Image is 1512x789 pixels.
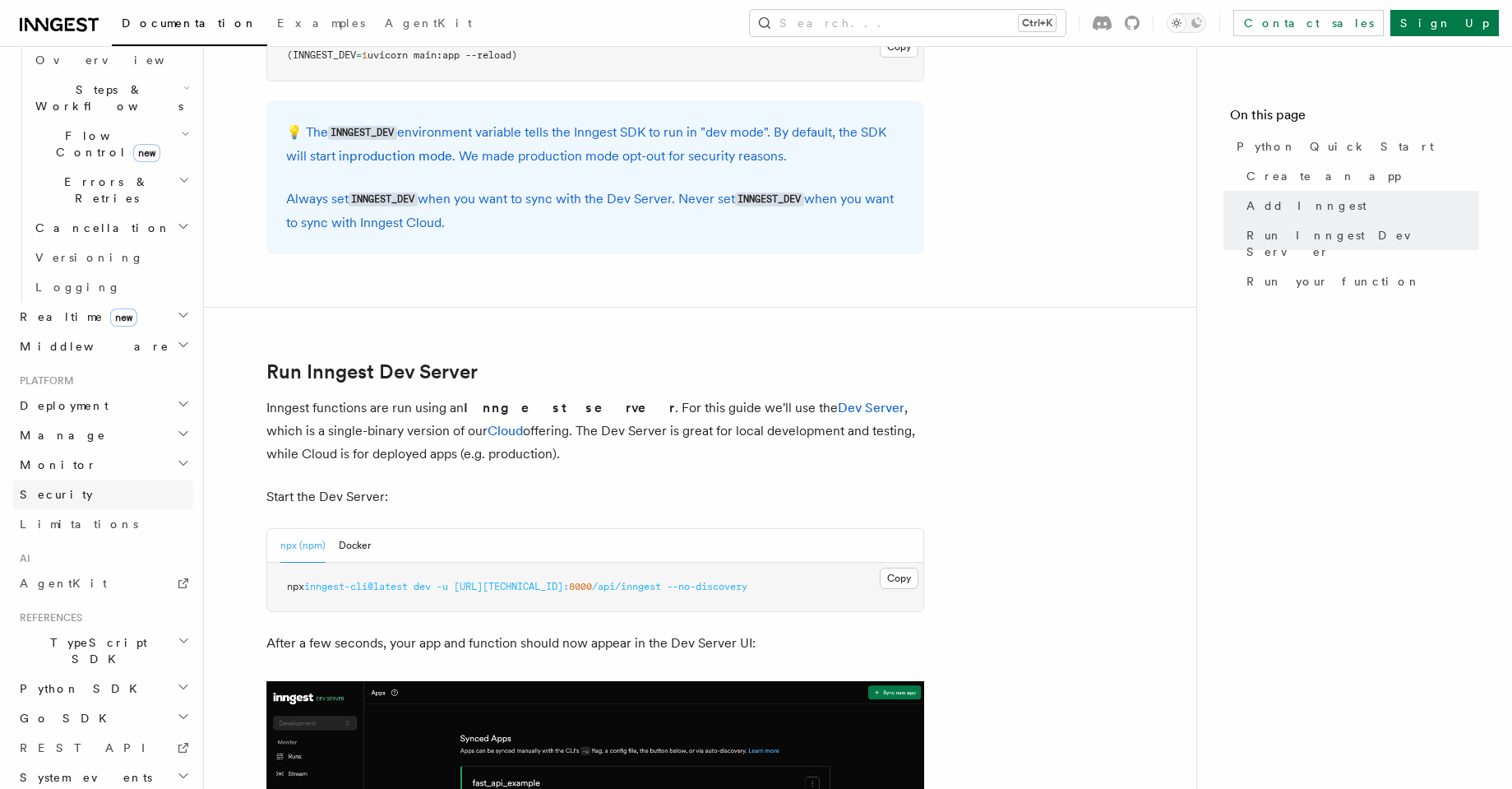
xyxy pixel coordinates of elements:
span: Cancellation [29,220,171,236]
a: Contact sales [1233,10,1384,36]
span: dev [414,581,431,592]
span: Flow Control [29,128,181,160]
span: inngest-cli@latest [304,581,408,592]
span: Add Inngest [1246,197,1366,214]
p: Inngest functions are run using an . For this guide we'll use the , which is a single-binary vers... [266,397,924,466]
button: Copy [880,36,918,58]
span: (INNGEST_DEV [287,49,356,61]
button: TypeScript SDK [13,628,193,674]
span: 1 [362,49,368,61]
button: Manage [13,420,193,450]
span: References [13,611,82,624]
span: Deployment [13,397,109,414]
span: /api/inngest [592,581,661,592]
span: npx [287,581,304,592]
span: Platform [13,374,74,388]
a: Examples [267,5,375,44]
div: Inngest Functions [13,45,193,302]
span: Steps & Workflows [29,81,183,114]
button: Python SDK [13,674,193,703]
a: Security [13,480,193,509]
button: Steps & Workflows [29,75,193,121]
button: Docker [339,529,371,563]
button: Monitor [13,450,193,480]
p: Always set when you want to sync with the Dev Server. Never set when you want to sync with Innges... [286,188,904,234]
h4: On this page [1230,105,1479,132]
span: Examples [277,16,365,30]
button: Copy [880,568,918,589]
span: Run your function [1246,273,1421,290]
span: AgentKit [385,16,472,30]
a: Dev Server [838,400,904,415]
span: Python Quick Start [1237,138,1434,155]
span: Middleware [13,338,169,355]
span: Manage [13,427,106,443]
button: Errors & Retries [29,167,193,213]
span: Run Inngest Dev Server [1246,227,1479,260]
span: uvicorn main:app --reload) [368,49,517,61]
span: Documentation [122,16,257,30]
a: Versioning [29,243,193,272]
p: Start the Dev Server: [266,485,924,508]
span: Versioning [35,251,144,264]
a: Run Inngest Dev Server [1240,220,1479,267]
span: new [133,144,160,162]
span: REST API [20,741,160,754]
button: Go SDK [13,703,193,733]
span: new [110,309,137,327]
a: Sign Up [1390,10,1499,36]
button: Search...Ctrl+K [750,10,1066,36]
span: --no-discovery [667,581,747,592]
button: Cancellation [29,213,193,243]
a: Run Inngest Dev Server [266,360,478,383]
span: Errors & Retries [29,174,178,207]
kbd: Ctrl+K [1019,15,1056,31]
code: INNGEST_DEV [328,126,397,140]
a: Create an app [1240,161,1479,191]
p: 💡 The environment variable tells the Inngest SDK to run in "dev mode". By default, the SDK will s... [286,121,904,168]
a: Overview [29,45,193,75]
span: Security [20,488,93,501]
p: After a few seconds, your app and function should now appear in the Dev Server UI: [266,632,924,655]
a: Limitations [13,509,193,539]
button: npx (npm) [280,529,326,563]
span: System events [13,769,152,786]
a: Logging [29,272,193,302]
span: = [356,49,362,61]
span: Limitations [20,517,138,531]
span: AgentKit [20,577,107,590]
span: Go SDK [13,710,117,726]
span: 8000 [569,581,592,592]
strong: Inngest server [464,400,675,415]
button: Toggle dark mode [1167,13,1206,33]
a: Run your function [1240,267,1479,296]
a: AgentKit [375,5,482,44]
a: REST API [13,733,193,763]
a: AgentKit [13,569,193,598]
span: Python SDK [13,680,147,697]
button: Deployment [13,391,193,420]
span: Logging [35,281,121,294]
a: production mode [349,148,452,164]
span: -u [437,581,448,592]
span: Monitor [13,457,97,473]
a: Python Quick Start [1230,132,1479,161]
button: Realtimenew [13,302,193,332]
a: Cloud [488,423,523,439]
a: Documentation [112,5,267,46]
span: Overview [35,53,205,67]
span: Create an app [1246,168,1401,184]
span: Realtime [13,309,137,325]
span: TypeScript SDK [13,634,178,667]
a: Add Inngest [1240,191,1479,220]
span: [URL][TECHNICAL_ID]: [454,581,569,592]
code: INNGEST_DEV [349,193,418,207]
code: INNGEST_DEV [735,193,804,207]
span: AI [13,552,30,565]
button: Middleware [13,332,193,361]
button: Flow Controlnew [29,121,193,167]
